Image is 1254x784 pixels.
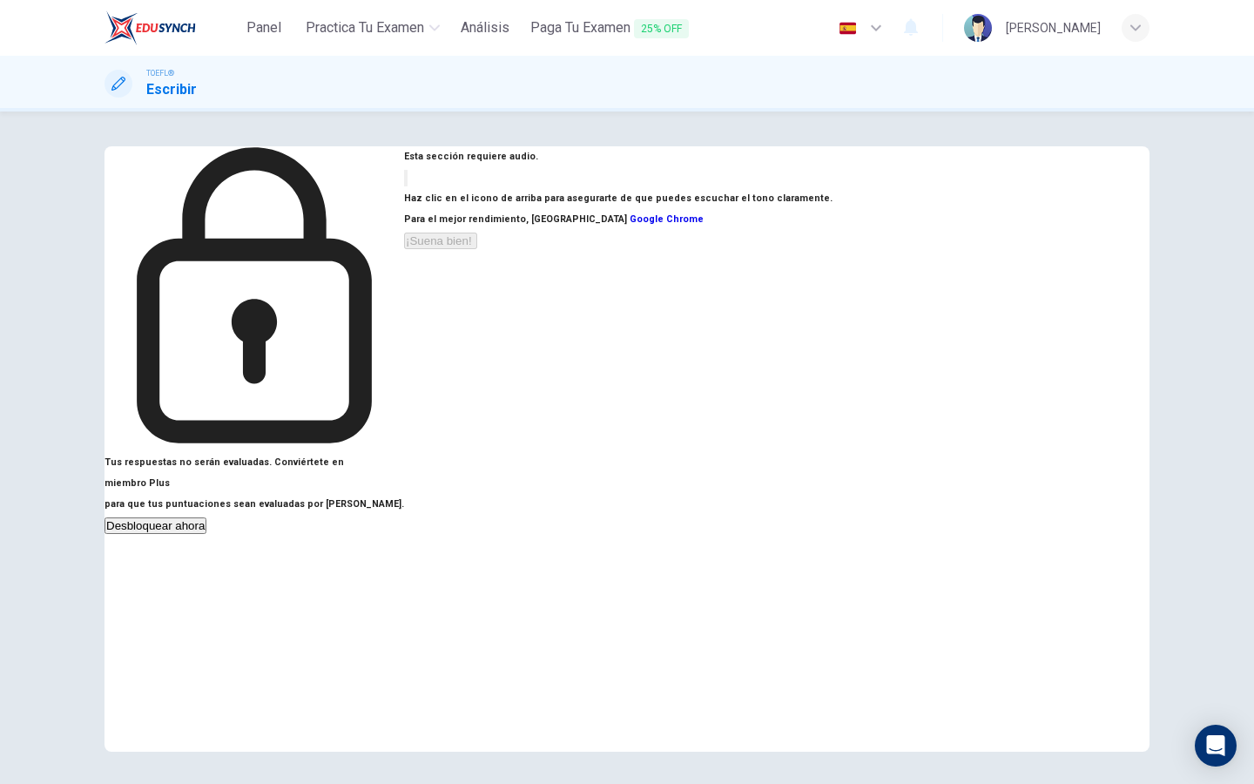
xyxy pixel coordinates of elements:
span: Panel [246,17,281,38]
button: Paga Tu Examen25% OFF [523,12,696,44]
a: Google Chrome [630,213,704,225]
span: Análisis [461,17,509,38]
button: Desbloquear ahora [104,517,206,534]
span: TOEFL® [146,67,174,79]
h6: Haz clic en el icono de arriba para asegurarte de que puedes escuchar el tono claramente. [404,188,833,209]
button: Panel [236,12,292,44]
span: Paga Tu Examen [530,17,689,39]
a: EduSynch logo [104,10,236,45]
span: Practica tu examen [306,17,424,38]
strong: miembro Plus [104,477,170,489]
img: es [837,22,859,35]
button: Análisis [454,12,516,44]
h6: Para el mejor rendimiento, [GEOGRAPHIC_DATA] [404,209,833,230]
h6: Tus respuestas no serán evaluadas. Conviértete en para que tus puntuaciones sean evaluadas por [P... [104,452,404,515]
div: [PERSON_NAME] [1006,17,1101,38]
img: Profile picture [964,14,992,42]
button: Practica tu examen [299,12,447,44]
h6: Esta sección requiere audio. [404,146,833,167]
img: EduSynch logo [104,10,196,45]
h1: Escribir [146,79,197,100]
span: 25% OFF [634,19,689,38]
div: Open Intercom Messenger [1195,725,1237,767]
button: ¡Suena bien! [404,233,477,249]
